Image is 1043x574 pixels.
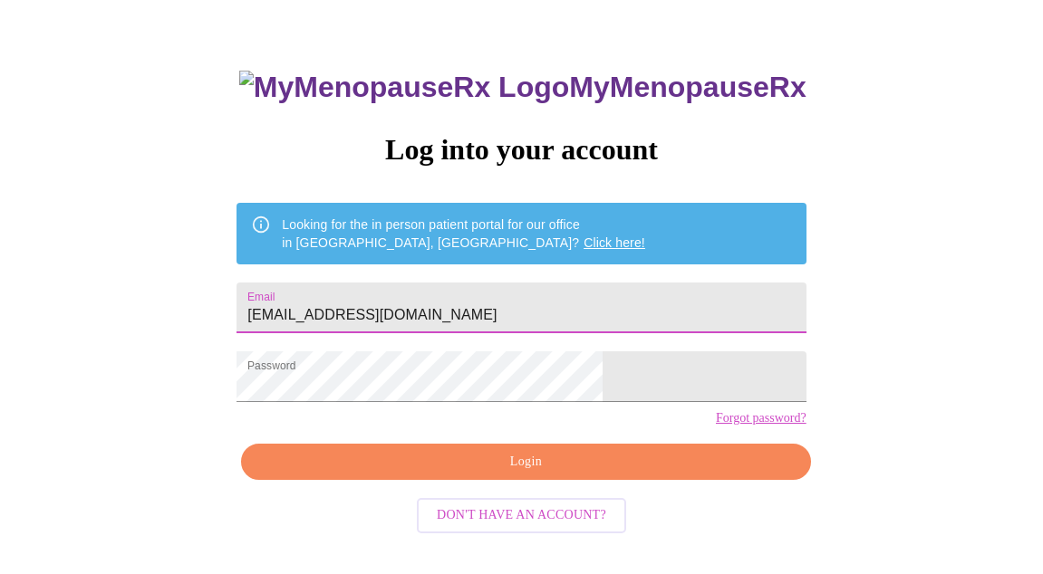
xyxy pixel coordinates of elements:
[282,208,645,259] div: Looking for the in person patient portal for our office in [GEOGRAPHIC_DATA], [GEOGRAPHIC_DATA]?
[412,506,631,521] a: Don't have an account?
[262,451,789,474] span: Login
[237,133,806,167] h3: Log into your account
[239,71,569,104] img: MyMenopauseRx Logo
[239,71,806,104] h3: MyMenopauseRx
[241,444,810,481] button: Login
[584,235,645,250] a: Click here!
[417,498,626,533] button: Don't have an account?
[437,504,606,527] span: Don't have an account?
[716,411,806,426] a: Forgot password?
